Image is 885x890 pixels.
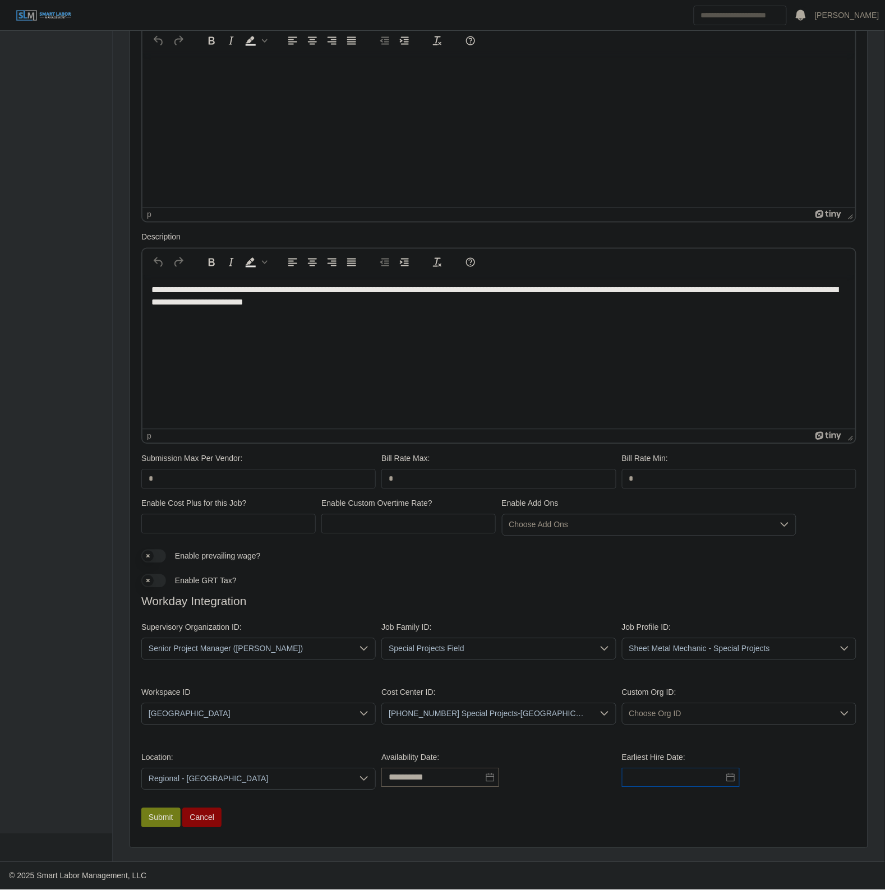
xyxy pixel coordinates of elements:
[222,255,241,270] button: Italic
[169,255,188,270] button: Redo
[147,432,151,441] div: p
[241,33,269,49] div: Background color Black
[303,33,322,49] button: Align center
[16,10,72,22] img: SLM Logo
[461,33,480,49] button: Help
[202,255,221,270] button: Bold
[303,255,322,270] button: Align center
[202,33,221,49] button: Bold
[222,33,241,49] button: Italic
[342,255,361,270] button: Justify
[502,498,559,510] label: Enable Add Ons
[375,255,394,270] button: Decrease indent
[141,687,191,699] label: Workspace ID
[175,577,237,585] span: Enable GRT Tax?
[623,639,833,660] span: Sheet Metal Mechanic - Special Projects
[382,704,593,725] span: 01-30-14-00 Special Projects-Chattanooga
[141,752,173,764] label: Location:
[141,594,856,608] h4: Workday Integration
[182,808,222,828] a: Cancel
[142,639,353,660] span: Senior Project Manager (Robert Deck)
[9,871,146,880] span: © 2025 Smart Labor Management, LLC
[623,704,833,725] span: Choose Org ID
[142,275,855,429] iframe: Rich Text Area
[395,255,414,270] button: Increase indent
[381,453,430,465] label: Bill Rate Max:
[428,255,447,270] button: Clear formatting
[141,622,242,634] label: Supervisory Organization ID:
[503,515,773,536] div: Choose Add Ons
[815,432,843,441] a: Powered by Tiny
[175,552,261,561] span: Enable prevailing wage?
[321,498,432,510] label: Enable Custom Overtime Rate?
[241,255,269,270] div: Background color Black
[395,33,414,49] button: Increase indent
[622,622,671,634] label: Job Profile ID:
[141,550,166,563] button: Enable prevailing wage?
[843,208,855,222] div: Press the Up and Down arrow keys to resize the editor.
[169,33,188,49] button: Redo
[283,33,302,49] button: Align left
[147,210,151,219] div: p
[815,10,879,21] a: [PERSON_NAME]
[141,232,181,243] label: Description
[141,453,243,465] label: Submission Max Per Vendor:
[375,33,394,49] button: Decrease indent
[141,574,166,588] button: Enable GRT Tax?
[381,687,435,699] label: Cost Center ID:
[428,33,447,49] button: Clear formatting
[322,33,342,49] button: Align right
[142,769,353,790] span: Regional - Chattanooga
[141,498,247,510] label: Enable Cost Plus for this Job?
[283,255,302,270] button: Align left
[342,33,361,49] button: Justify
[149,33,168,49] button: Undo
[622,752,686,764] label: Earliest Hire Date:
[381,752,439,764] label: Availability Date:
[843,430,855,443] div: Press the Up and Down arrow keys to resize the editor.
[461,255,480,270] button: Help
[142,704,353,725] span: Chattanooga Field
[622,453,668,465] label: Bill Rate Min:
[322,255,342,270] button: Align right
[694,6,787,25] input: Search
[815,210,843,219] a: Powered by Tiny
[141,808,181,828] button: Submit
[149,255,168,270] button: Undo
[142,54,855,207] iframe: Rich Text Area
[382,639,593,660] span: Special Projects Field
[622,687,676,699] label: Custom Org ID:
[381,622,431,634] label: Job Family ID:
